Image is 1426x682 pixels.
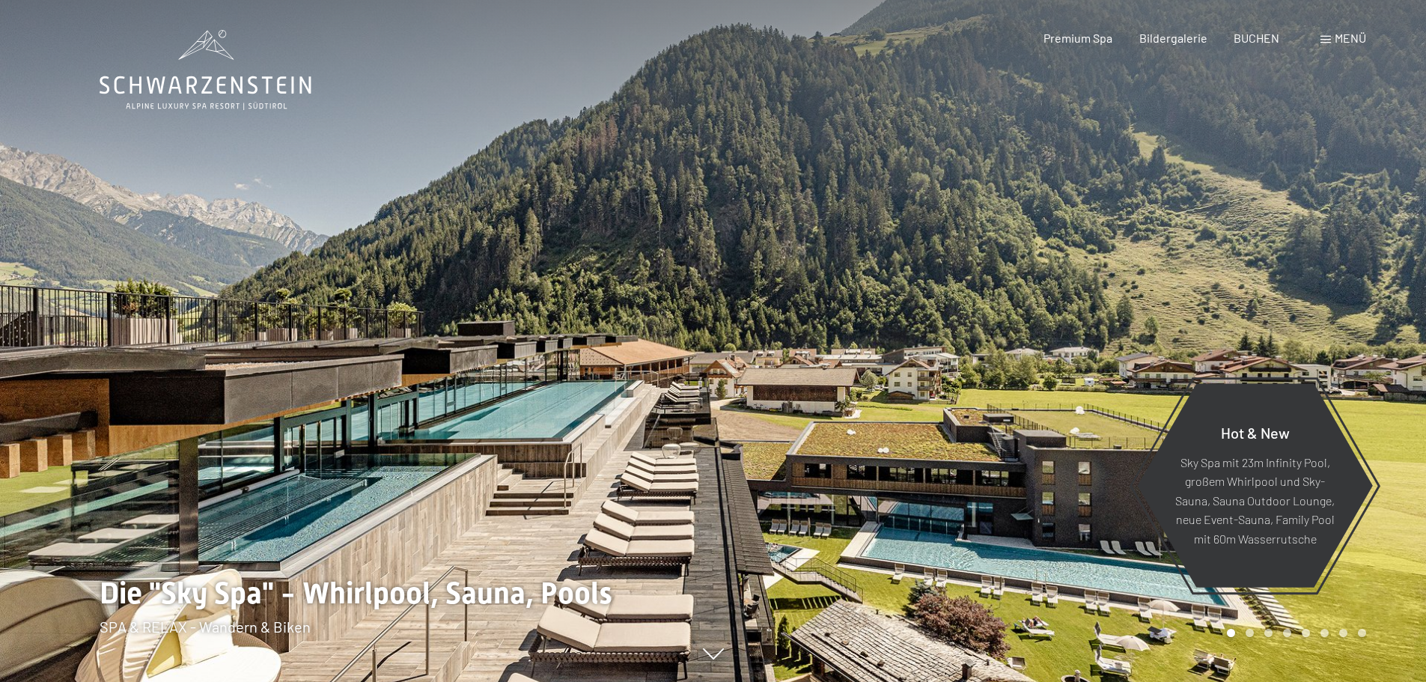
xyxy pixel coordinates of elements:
div: Carousel Page 1 (Current Slide) [1227,629,1235,637]
a: Premium Spa [1043,31,1112,45]
div: Carousel Page 8 [1358,629,1366,637]
a: Bildergalerie [1139,31,1207,45]
div: Carousel Page 7 [1339,629,1347,637]
div: Carousel Page 6 [1320,629,1329,637]
div: Carousel Page 4 [1283,629,1291,637]
div: Carousel Page 5 [1302,629,1310,637]
p: Sky Spa mit 23m Infinity Pool, großem Whirlpool und Sky-Sauna, Sauna Outdoor Lounge, neue Event-S... [1174,452,1336,548]
div: Carousel Page 2 [1246,629,1254,637]
div: Carousel Pagination [1222,629,1366,637]
span: Hot & New [1221,423,1290,441]
a: Hot & New Sky Spa mit 23m Infinity Pool, großem Whirlpool und Sky-Sauna, Sauna Outdoor Lounge, ne... [1136,383,1374,588]
span: Menü [1335,31,1366,45]
a: BUCHEN [1234,31,1279,45]
div: Carousel Page 3 [1264,629,1273,637]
